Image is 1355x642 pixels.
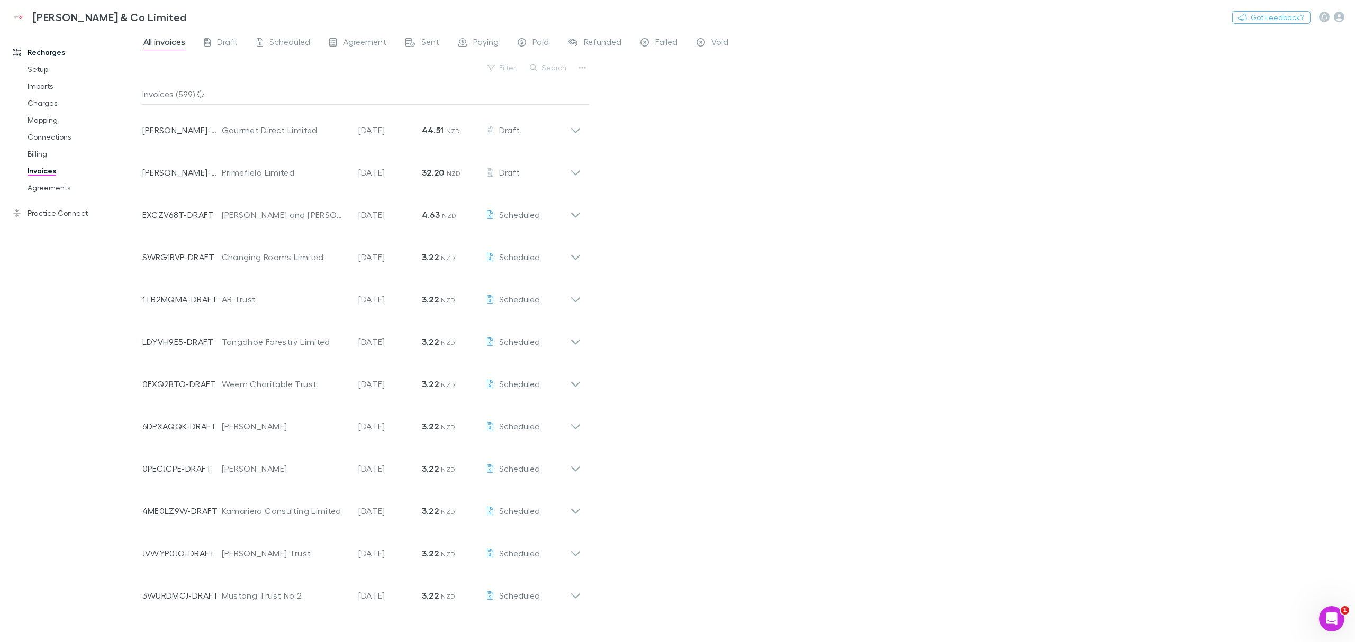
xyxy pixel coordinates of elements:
p: 0PECJCPE-DRAFT [142,462,222,475]
strong: 3.22 [422,506,439,516]
button: Search [525,61,573,74]
div: 4ME0LZ9W-DRAFTKamariera Consulting Limited[DATE]3.22 NZDScheduled [134,485,590,528]
span: Draft [217,36,238,50]
span: Void [711,36,728,50]
span: Paying [473,36,499,50]
div: SWRG1BVP-DRAFTChanging Rooms Limited[DATE]3.22 NZDScheduled [134,232,590,274]
p: [DATE] [358,589,422,602]
span: Scheduled [499,379,540,389]
div: Primefield Limited [222,166,348,179]
span: NZD [441,550,455,558]
h3: [PERSON_NAME] & Co Limited [33,11,187,23]
p: [PERSON_NAME]-0638 [142,124,222,136]
strong: 3.22 [422,463,439,474]
span: Scheduled [499,209,540,219]
p: 1TB2MQMA-DRAFT [142,293,222,306]
strong: 3.22 [422,421,439,432]
div: Tangahoe Forestry Limited [222,335,348,348]
span: Scheduled [499,548,540,558]
span: Sent [421,36,439,50]
strong: 3.22 [422,379,439,389]
span: NZD [441,254,455,262]
div: Weem Charitable Trust [222,378,348,390]
p: 4ME0LZ9W-DRAFT [142,505,222,517]
a: Practice Connect [2,205,151,222]
div: Mustang Trust No 2 [222,589,348,602]
p: [DATE] [358,420,422,433]
img: Epplett & Co Limited's Logo [11,11,29,23]
div: [PERSON_NAME] and [PERSON_NAME] Family Trust [222,208,348,221]
div: Gourmet Direct Limited [222,124,348,136]
a: Imports [17,78,151,95]
span: Refunded [584,36,621,50]
span: Scheduled [499,463,540,473]
div: Kamariera Consulting Limited [222,505,348,517]
div: [PERSON_NAME] [222,462,348,475]
span: NZD [441,296,455,304]
p: [DATE] [358,166,422,179]
div: AR Trust [222,293,348,306]
a: Billing [17,145,151,162]
span: NZD [442,212,456,219]
strong: 3.22 [422,590,439,601]
div: Changing Rooms Limited [222,251,348,263]
span: Draft [499,125,520,135]
strong: 3.22 [422,252,439,262]
div: LDYVH9E5-DRAFTTangahoe Forestry Limited[DATE]3.22 NZDScheduled [134,316,590,359]
span: All invoices [143,36,185,50]
span: NZD [441,381,455,389]
p: [DATE] [358,547,422,560]
p: [DATE] [358,505,422,517]
p: [DATE] [358,378,422,390]
p: 0FXQ2BTO-DRAFT [142,378,222,390]
strong: 4.63 [422,209,440,220]
p: [PERSON_NAME]-0519 [142,166,222,179]
p: [DATE] [358,335,422,348]
p: SWRG1BVP-DRAFT [142,251,222,263]
strong: 44.51 [422,125,444,135]
span: NZD [446,127,460,135]
strong: 3.22 [422,548,439,558]
div: 0PECJCPE-DRAFT[PERSON_NAME][DATE]3.22 NZDScheduled [134,443,590,485]
div: 6DPXAQQK-DRAFT[PERSON_NAME][DATE]3.22 NZDScheduled [134,401,590,443]
span: Scheduled [499,336,540,346]
a: Mapping [17,112,151,129]
p: LDYVH9E5-DRAFT [142,335,222,348]
span: Scheduled [499,421,540,431]
strong: 3.22 [422,336,439,347]
span: Scheduled [499,252,540,262]
span: NZD [441,465,455,473]
span: Scheduled [499,506,540,516]
a: Setup [17,61,151,78]
a: [PERSON_NAME] & Co Limited [4,4,193,30]
div: [PERSON_NAME] [222,420,348,433]
span: NZD [441,423,455,431]
span: 1 [1341,606,1349,615]
div: JVWYP0JO-DRAFT[PERSON_NAME] Trust[DATE]3.22 NZDScheduled [134,528,590,570]
p: 3WURDMCJ-DRAFT [142,589,222,602]
p: 6DPXAQQK-DRAFT [142,420,222,433]
p: [DATE] [358,293,422,306]
span: Scheduled [499,590,540,600]
p: JVWYP0JO-DRAFT [142,547,222,560]
a: Connections [17,129,151,145]
p: EXCZV68T-DRAFT [142,208,222,221]
p: [DATE] [358,208,422,221]
span: NZD [441,592,455,600]
p: [DATE] [358,124,422,136]
span: Draft [499,167,520,177]
div: [PERSON_NAME] Trust [222,547,348,560]
div: EXCZV68T-DRAFT[PERSON_NAME] and [PERSON_NAME] Family Trust[DATE]4.63 NZDScheduled [134,189,590,232]
div: 3WURDMCJ-DRAFTMustang Trust No 2[DATE]3.22 NZDScheduled [134,570,590,612]
div: 1TB2MQMA-DRAFTAR Trust[DATE]3.22 NZDScheduled [134,274,590,316]
div: [PERSON_NAME]-0519Primefield Limited[DATE]32.20 NZDDraft [134,147,590,189]
a: Agreements [17,179,151,196]
div: [PERSON_NAME]-0638Gourmet Direct Limited[DATE]44.51 NZDDraft [134,105,590,147]
span: NZD [441,508,455,516]
span: Agreement [343,36,386,50]
span: Paid [532,36,549,50]
a: Invoices [17,162,151,179]
button: Got Feedback? [1232,11,1311,24]
span: Scheduled [269,36,310,50]
p: [DATE] [358,462,422,475]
